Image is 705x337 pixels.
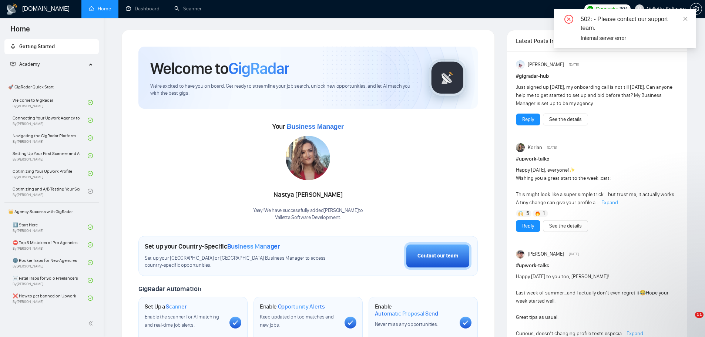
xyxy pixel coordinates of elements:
span: Enable the scanner for AI matching and real-time job alerts. [145,314,219,328]
a: Connecting Your Upwork Agency to GigRadarBy[PERSON_NAME] [13,112,88,128]
img: 🔥 [535,211,540,216]
h1: # gigradar-hub [516,72,678,80]
a: Setting Up Your First Scanner and Auto-BidderBy[PERSON_NAME] [13,148,88,164]
a: Reply [522,115,534,124]
span: check-circle [88,260,93,265]
img: 1686180585495-117.jpg [286,136,330,180]
span: Opportunity Alerts [278,303,325,310]
li: Getting Started [4,39,99,54]
span: 11 [695,312,704,318]
button: Reply [516,114,540,125]
span: Connects: [595,5,618,13]
span: setting [691,6,702,12]
span: check-circle [88,100,93,105]
div: 502: - Please contact our support team. [581,15,687,33]
span: Korlan [528,144,542,152]
a: Optimizing Your Upwork ProfileBy[PERSON_NAME] [13,165,88,182]
h1: Enable [260,303,325,310]
span: Business Manager [286,123,343,130]
span: We're excited to have you on board. Get ready to streamline your job search, unlock new opportuni... [150,83,417,97]
span: Set up your [GEOGRAPHIC_DATA] or [GEOGRAPHIC_DATA] Business Manager to access country-specific op... [145,255,341,269]
span: Your [272,122,344,131]
a: 🌚 Rookie Traps for New AgenciesBy[PERSON_NAME] [13,255,88,271]
span: Expand [601,199,618,206]
img: gigradar-logo.png [429,59,466,96]
h1: Enable [375,303,454,317]
img: 🙌 [518,211,523,216]
span: double-left [88,320,95,327]
span: 1 [543,210,545,217]
span: user [637,6,642,11]
span: check-circle [88,135,93,141]
img: Anisuzzaman Khan [516,60,525,69]
img: Igor Šalagin [516,250,525,259]
span: close [683,16,688,21]
span: check-circle [88,153,93,158]
a: Optimizing and A/B Testing Your Scanner for Better ResultsBy[PERSON_NAME] [13,183,88,199]
h1: # upwork-talks [516,262,678,270]
span: [PERSON_NAME] [528,250,564,258]
span: Getting Started [19,43,55,50]
span: close-circle [564,15,573,24]
span: ✨ [569,167,575,173]
button: See the details [543,114,588,125]
a: setting [690,6,702,12]
button: setting [690,3,702,15]
div: Internal server error [581,34,687,42]
span: Automatic Proposal Send [375,310,438,317]
span: 🚀 GigRadar Quick Start [5,80,98,94]
span: Latest Posts from the GigRadar Community [516,36,569,46]
span: check-circle [88,242,93,247]
span: check-circle [88,118,93,123]
span: GigRadar Automation [138,285,201,293]
img: upwork-logo.png [587,6,593,12]
span: check-circle [88,278,93,283]
a: searchScanner [174,6,202,12]
span: 5 [526,210,529,217]
span: rocket [10,44,16,49]
span: [DATE] [547,144,557,151]
h1: Welcome to [150,58,289,78]
a: Welcome to GigRadarBy[PERSON_NAME] [13,94,88,111]
span: GigRadar [228,58,289,78]
span: fund-projection-screen [10,61,16,67]
span: Never miss any opportunities. [375,321,438,327]
span: Keep updated on top matches and new jobs. [260,314,334,328]
span: check-circle [88,171,93,176]
a: ☠️ Fatal Traps for Solo FreelancersBy[PERSON_NAME] [13,272,88,289]
button: Contact our team [404,242,471,270]
span: Happy [DATE] to you too, [PERSON_NAME]! Last week of summer…and I actually don’t even regret it H... [516,273,669,337]
h1: Set Up a [145,303,187,310]
span: Happy [DATE], everyone! Wishing you a great start to the week :catt: This might look like a super... [516,167,675,206]
span: check-circle [88,225,93,230]
a: Navigating the GigRadar PlatformBy[PERSON_NAME] [13,130,88,146]
span: [DATE] [569,61,579,68]
span: Academy [19,61,40,67]
div: Nastya [PERSON_NAME] [253,189,363,201]
span: [DATE] [569,251,579,257]
span: check-circle [88,189,93,194]
a: Reply [522,222,534,230]
img: Korlan [516,143,525,152]
a: See the details [549,222,582,230]
span: Business Manager [227,242,280,250]
span: 👑 Agency Success with GigRadar [5,204,98,219]
div: Contact our team [417,252,458,260]
span: 304 [620,5,628,13]
h1: Set up your Country-Specific [145,242,280,250]
iframe: Intercom live chat [680,312,698,330]
div: Yaay! We have successfully added [PERSON_NAME] to [253,207,363,221]
h1: # upwork-talks [516,155,678,163]
a: ⛔ Top 3 Mistakes of Pro AgenciesBy[PERSON_NAME] [13,237,88,253]
button: See the details [543,220,588,232]
span: Just signed up [DATE], my onboarding call is not till [DATE]. Can anyone help me to get started t... [516,84,672,107]
span: Home [4,24,36,39]
span: Scanner [166,303,187,310]
span: Academy [10,61,40,67]
a: 1️⃣ Start HereBy[PERSON_NAME] [13,219,88,235]
button: Reply [516,220,540,232]
span: [PERSON_NAME] [528,61,564,69]
span: Expand [627,330,643,337]
span: check-circle [88,296,93,301]
a: ❌ How to get banned on UpworkBy[PERSON_NAME] [13,290,88,306]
